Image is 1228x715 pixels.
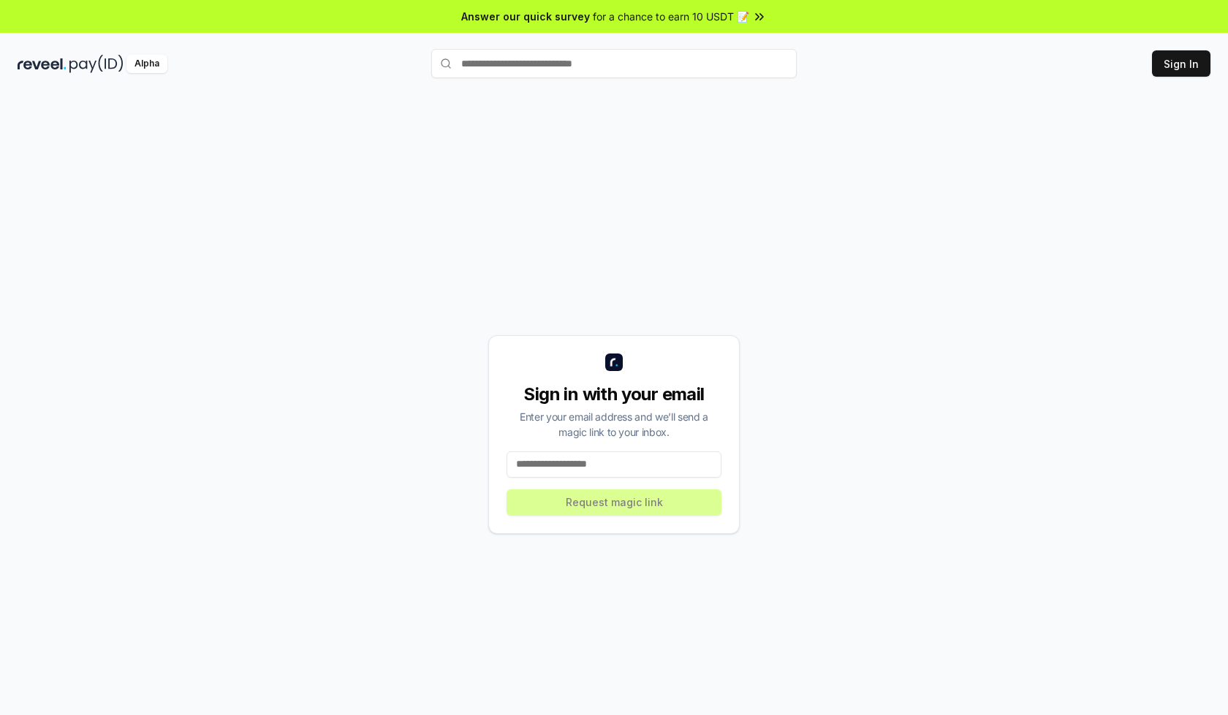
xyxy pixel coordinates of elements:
[593,9,749,24] span: for a chance to earn 10 USDT 📝
[507,383,721,406] div: Sign in with your email
[605,353,623,371] img: logo_small
[461,9,590,24] span: Answer our quick survey
[1152,50,1210,77] button: Sign In
[507,409,721,440] div: Enter your email address and we’ll send a magic link to your inbox.
[69,55,124,73] img: pay_id
[18,55,67,73] img: reveel_dark
[126,55,167,73] div: Alpha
